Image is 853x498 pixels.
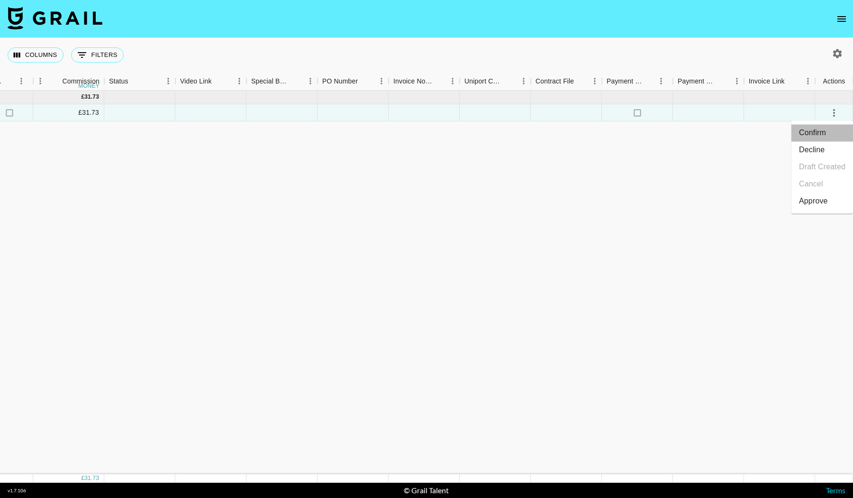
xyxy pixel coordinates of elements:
button: select merge strategy [826,105,842,121]
div: £ [81,93,84,101]
div: Special Booking Type [251,72,290,91]
div: Actions [823,72,845,91]
button: Menu [654,74,668,88]
li: Confirm [791,124,853,141]
div: Actions [815,72,853,91]
div: Approve [799,195,828,207]
button: Sort [4,74,17,88]
button: Show filters [71,47,124,63]
button: Menu [232,74,246,88]
button: Sort [49,74,62,88]
button: Sort [432,74,445,88]
div: Invoice Notes [389,72,460,91]
div: Contract File [531,72,602,91]
div: £31.73 [33,104,104,121]
div: Status [104,72,175,91]
div: 31.73 [84,474,99,482]
button: Sort [212,74,225,88]
div: Commission [62,72,100,91]
button: Select columns [8,47,64,63]
button: Menu [374,74,389,88]
div: Payment Sent [607,72,644,91]
div: © Grail Talent [404,486,449,495]
button: Menu [730,74,744,88]
button: Sort [290,74,303,88]
button: Menu [445,74,460,88]
a: Terms [826,486,845,495]
button: Sort [128,74,142,88]
div: Payment Sent [602,72,673,91]
div: Uniport Contact Email [464,72,503,91]
button: Menu [14,74,28,88]
button: Menu [33,74,47,88]
div: £ [81,474,84,482]
div: Invoice Link [749,72,785,91]
button: Sort [644,74,657,88]
button: Menu [588,74,602,88]
div: Payment Sent Date [673,72,744,91]
div: money [78,83,100,89]
div: Invoice Notes [393,72,432,91]
button: Menu [161,74,175,88]
div: v 1.7.106 [8,488,26,494]
button: Sort [358,74,371,88]
button: Menu [303,74,318,88]
div: Special Booking Type [246,72,318,91]
div: PO Number [322,72,358,91]
div: PO Number [318,72,389,91]
button: Sort [717,74,730,88]
div: Video Link [180,72,212,91]
div: Contract File [535,72,574,91]
div: Video Link [175,72,246,91]
div: 31.73 [84,93,99,101]
div: Uniport Contact Email [460,72,531,91]
img: Grail Talent [8,7,102,29]
li: Decline [791,141,853,158]
button: open drawer [832,9,851,28]
button: Menu [801,74,815,88]
div: Invoice Link [744,72,815,91]
button: Sort [785,74,798,88]
button: Menu [517,74,531,88]
button: Sort [574,74,587,88]
div: Payment Sent Date [678,72,717,91]
button: Sort [503,74,517,88]
div: Status [109,72,128,91]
